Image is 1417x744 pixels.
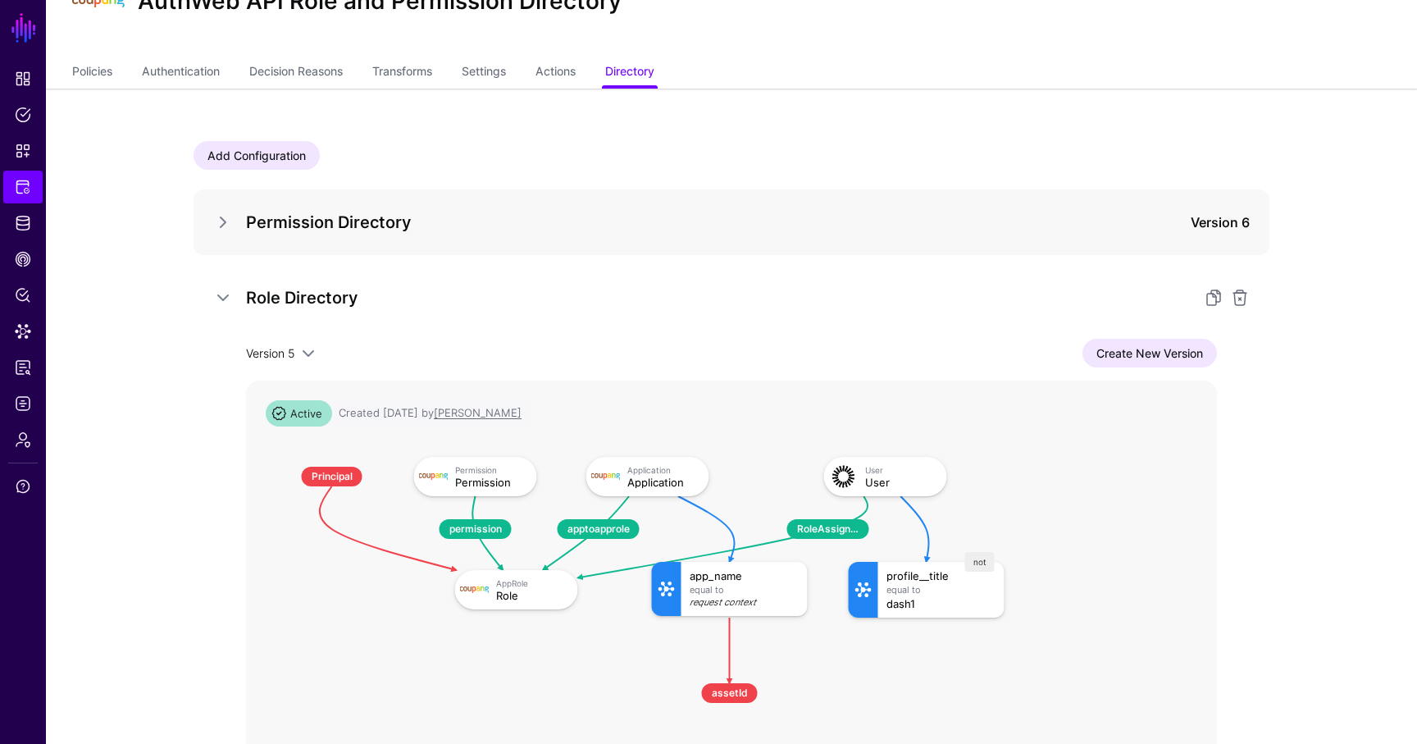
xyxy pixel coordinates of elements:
[3,279,43,312] a: Policy Lens
[865,465,936,475] div: User
[3,387,43,420] a: Logs
[886,585,996,595] div: Equal To
[142,57,220,89] a: Authentication
[302,467,362,486] span: Principal
[455,465,526,475] div: Permission
[1151,212,1250,232] div: Version 6
[829,462,859,491] img: svg+xml;base64,PHN2ZyB3aWR0aD0iNjQiIGhlaWdodD0iNjQiIHZpZXdCb3g9IjAgMCA2NCA2NCIgZmlsbD0ibm9uZSIgeG...
[886,570,996,582] div: profile__title
[440,519,512,539] span: permission
[15,287,31,304] span: Policy Lens
[246,346,294,360] span: Version 5
[702,683,758,703] span: assetId
[246,209,1092,235] h5: Permission Directory
[15,251,31,267] span: CAEP Hub
[3,207,43,240] a: Identity Data Fabric
[3,98,43,131] a: Policies
[496,590,567,601] div: Role
[690,598,800,608] div: Request Context
[535,57,576,89] a: Actions
[15,179,31,195] span: Protected Systems
[72,57,112,89] a: Policies
[455,477,526,488] div: Permission
[266,400,332,427] span: Active
[246,285,1184,311] h5: Role Directory
[3,315,43,348] a: Data Lens
[462,57,506,89] a: Settings
[15,478,31,495] span: Support
[15,323,31,340] span: Data Lens
[249,57,343,89] a: Decision Reasons
[419,462,449,491] img: svg+xml;base64,PHN2ZyBpZD0iTG9nbyIgeG1sbnM9Imh0dHA6Ly93d3cudzMub3JnLzIwMDAvc3ZnIiB3aWR0aD0iMTIxLj...
[496,578,567,588] div: AppRole
[434,406,522,419] app-identifier: [PERSON_NAME]
[10,10,38,46] a: SGNL
[3,243,43,276] a: CAEP Hub
[15,431,31,448] span: Admin
[15,395,31,412] span: Logs
[3,423,43,456] a: Admin
[627,465,698,475] div: Application
[3,351,43,384] a: Access Reporting
[965,552,995,572] div: not
[194,141,320,170] a: Add Configuration
[3,171,43,203] a: Protected Systems
[886,598,996,609] div: dash1
[591,462,621,491] img: svg+xml;base64,PHN2ZyBpZD0iTG9nbyIgeG1sbnM9Imh0dHA6Ly93d3cudzMub3JnLzIwMDAvc3ZnIiB3aWR0aD0iMTIxLj...
[372,57,432,89] a: Transforms
[690,570,800,582] div: app_name
[627,477,698,488] div: Application
[3,135,43,167] a: Snippets
[605,57,654,89] a: Directory
[1082,339,1217,367] a: Create New Version
[690,585,800,595] div: Equal To
[15,215,31,231] span: Identity Data Fabric
[787,519,869,539] span: RoleAssignment
[15,143,31,159] span: Snippets
[339,405,522,422] div: Created [DATE] by
[15,359,31,376] span: Access Reporting
[865,477,936,488] div: User
[15,71,31,87] span: Dashboard
[558,519,640,539] span: apptoapprole
[460,575,490,605] img: svg+xml;base64,PHN2ZyBpZD0iTG9nbyIgeG1sbnM9Imh0dHA6Ly93d3cudzMub3JnLzIwMDAvc3ZnIiB3aWR0aD0iMTIxLj...
[3,62,43,95] a: Dashboard
[15,107,31,123] span: Policies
